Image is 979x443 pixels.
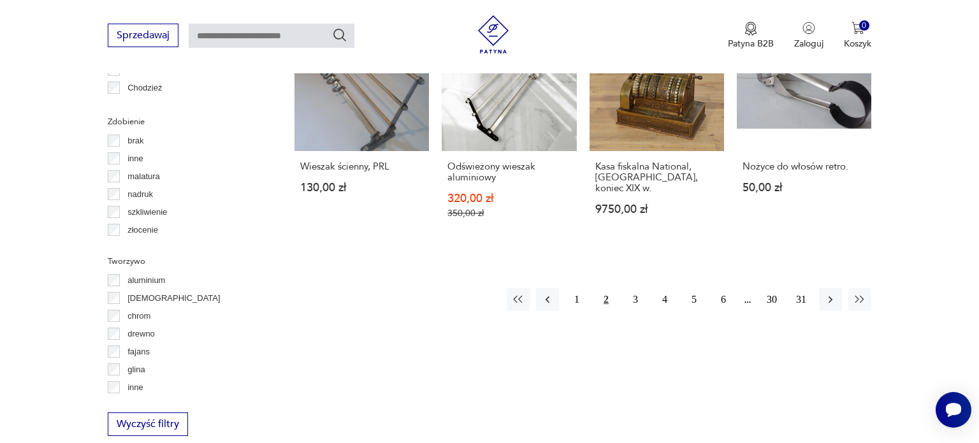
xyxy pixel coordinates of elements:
[728,22,774,50] a: Ikona medaluPatyna B2B
[743,182,866,193] p: 50,00 zł
[802,22,815,34] img: Ikonka użytkownika
[624,288,647,311] button: 3
[127,327,155,341] p: drewno
[936,392,971,428] iframe: Smartsupp widget button
[844,22,871,50] button: 0Koszyk
[447,161,570,183] h3: Odświeżony wieszak aluminiowy
[127,309,150,323] p: chrom
[794,22,823,50] button: Zaloguj
[127,291,220,305] p: [DEMOGRAPHIC_DATA]
[760,288,783,311] button: 30
[744,22,757,36] img: Ikona medalu
[108,115,264,129] p: Zdobienie
[595,288,618,311] button: 2
[565,288,588,311] button: 1
[127,152,143,166] p: inne
[712,288,735,311] button: 6
[595,204,718,215] p: 9750,00 zł
[844,38,871,50] p: Koszyk
[127,170,160,184] p: malatura
[728,38,774,50] p: Patyna B2B
[442,17,576,243] a: SaleOdświeżony wieszak aluminiowyOdświeżony wieszak aluminiowy320,00 zł350,00 zł
[108,24,178,47] button: Sprzedawaj
[127,99,159,113] p: Ćmielów
[683,288,706,311] button: 5
[447,208,570,219] p: 350,00 zł
[737,17,871,243] a: Nożyce do włosów retro.Nożyce do włosów retro.50,00 zł
[474,15,512,54] img: Patyna - sklep z meblami i dekoracjami vintage
[743,161,866,172] h3: Nożyce do włosów retro.
[127,187,153,201] p: nadruk
[590,17,724,243] a: Kasa fiskalna National, USA, koniec XIX w.Kasa fiskalna National, [GEOGRAPHIC_DATA], koniec XIX w...
[127,273,165,287] p: aluminium
[127,134,143,148] p: brak
[300,182,423,193] p: 130,00 zł
[108,412,188,436] button: Wyczyść filtry
[294,17,429,243] a: Wieszak ścienny, PRLWieszak ścienny, PRL130,00 zł
[859,20,870,31] div: 0
[108,32,178,41] a: Sprzedawaj
[127,363,145,377] p: glina
[728,22,774,50] button: Patyna B2B
[790,288,813,311] button: 31
[653,288,676,311] button: 4
[127,205,167,219] p: szkliwienie
[332,27,347,43] button: Szukaj
[300,161,423,172] h3: Wieszak ścienny, PRL
[794,38,823,50] p: Zaloguj
[108,254,264,268] p: Tworzywo
[127,345,150,359] p: fajans
[447,193,570,204] p: 320,00 zł
[127,381,143,395] p: inne
[127,398,154,412] p: kamień
[127,81,162,95] p: Chodzież
[127,223,158,237] p: złocenie
[595,161,718,194] h3: Kasa fiskalna National, [GEOGRAPHIC_DATA], koniec XIX w.
[852,22,864,34] img: Ikona koszyka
